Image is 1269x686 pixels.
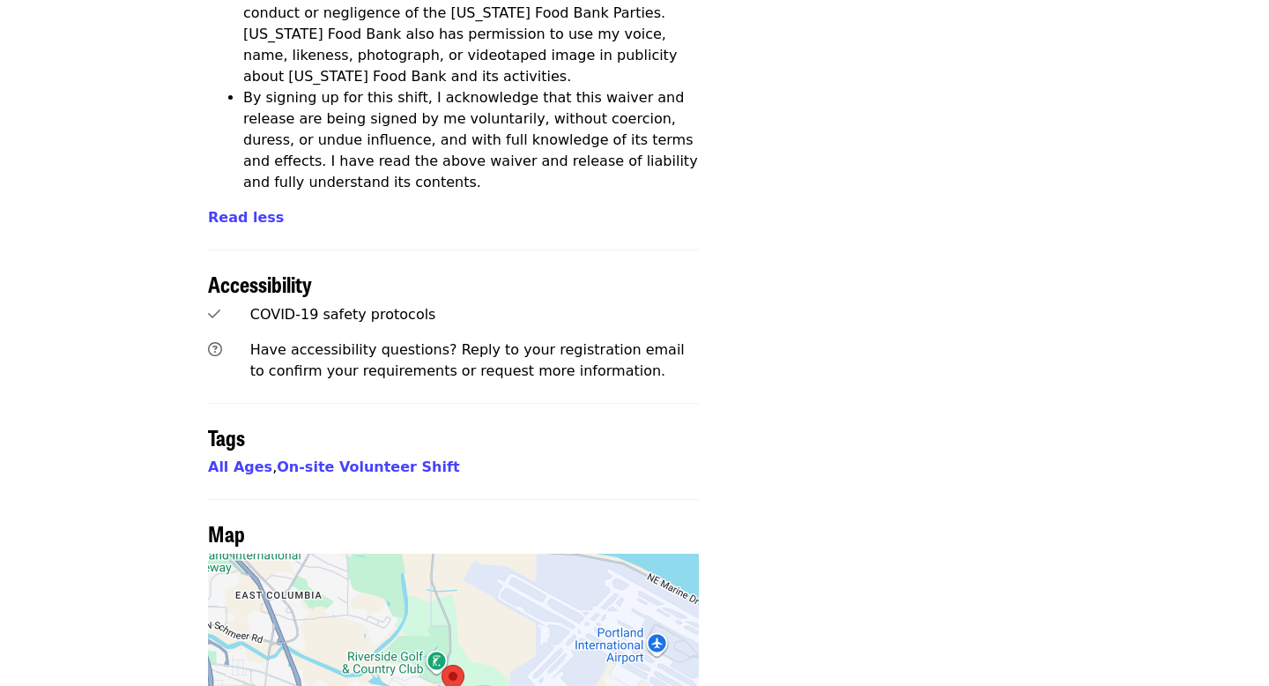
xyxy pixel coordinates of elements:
[208,518,245,548] span: Map
[208,207,284,228] button: Read less
[208,268,312,299] span: Accessibility
[250,304,699,325] div: COVID-19 safety protocols
[250,341,685,379] span: Have accessibility questions? Reply to your registration email to confirm your requirements or re...
[208,306,220,323] i: check icon
[208,459,277,475] span: ,
[243,87,699,193] li: By signing up for this shift, I acknowledge that this waiver and release are being signed by me v...
[277,459,459,475] a: On-site Volunteer Shift
[208,209,284,226] span: Read less
[208,421,245,452] span: Tags
[208,459,272,475] a: All Ages
[208,341,222,358] i: question-circle icon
